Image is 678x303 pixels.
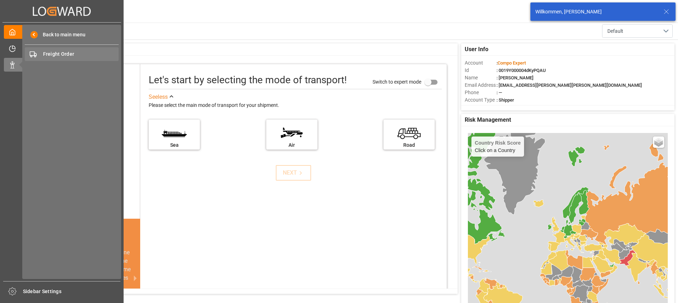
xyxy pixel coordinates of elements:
a: Timeslot Management [4,41,120,55]
span: Phone [465,89,496,96]
div: NEXT [283,169,304,177]
div: Please select the main mode of transport for your shipment. [149,101,442,110]
span: : [496,60,526,66]
span: Sidebar Settings [23,288,121,295]
div: Let's start by selecting the mode of transport! [149,73,347,87]
div: Air [270,141,314,149]
span: Freight Order [43,50,119,58]
span: : [EMAIL_ADDRESS][PERSON_NAME][PERSON_NAME][DOMAIN_NAME] [496,83,642,88]
span: Switch to expert mode [373,79,421,84]
a: Layers [653,137,664,148]
div: Willkommen, [PERSON_NAME] [535,8,657,16]
div: Click on a Country [475,140,521,153]
span: Back to main menu [38,31,85,38]
div: Road [387,141,431,149]
span: Email Address [465,81,496,89]
span: Default [607,28,623,35]
span: Account Type [465,96,496,104]
button: NEXT [276,165,311,181]
span: Account [465,59,496,67]
div: See less [149,93,168,101]
span: Id [465,67,496,74]
span: User Info [465,45,488,54]
h4: Country Risk Score [475,140,521,146]
span: : 0019Y000004dKyPQAU [496,68,546,73]
a: Freight Order [25,47,119,61]
span: : [PERSON_NAME] [496,75,534,80]
div: Sea [152,141,196,149]
span: : Shipper [496,97,514,103]
span: : — [496,90,502,95]
a: My Cockpit [4,25,120,39]
button: open menu [602,24,673,38]
span: Risk Management [465,116,511,124]
span: Name [465,74,496,81]
span: Compo Expert [498,60,526,66]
